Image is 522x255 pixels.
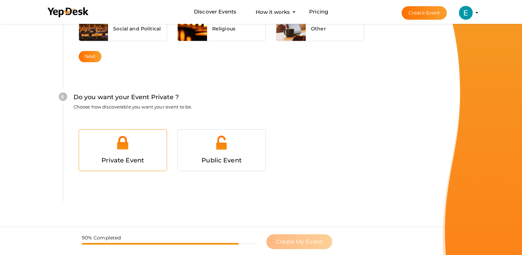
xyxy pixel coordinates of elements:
[309,6,328,18] a: Pricing
[194,6,236,18] a: Discover Events
[214,135,229,150] img: public-event.svg
[73,92,179,102] label: Do you want your Event Private ?
[511,7,515,15] button: ×
[266,234,332,249] button: Create My Event
[101,157,144,164] span: Private Event
[73,104,193,110] label: Choose how discoverable you want your event to be.
[82,234,121,241] label: 90% Completed
[79,51,102,62] button: Next
[115,135,130,150] img: private-event.svg
[311,25,326,32] span: Other
[402,9,513,16] div: Warning
[276,238,323,245] span: Create My Event
[201,157,242,164] span: Public Event
[59,92,67,101] div: 6
[402,16,513,23] div: You can select only two categories.
[254,6,292,18] button: How it works
[113,25,161,32] span: Social and Political
[212,25,235,32] span: Religious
